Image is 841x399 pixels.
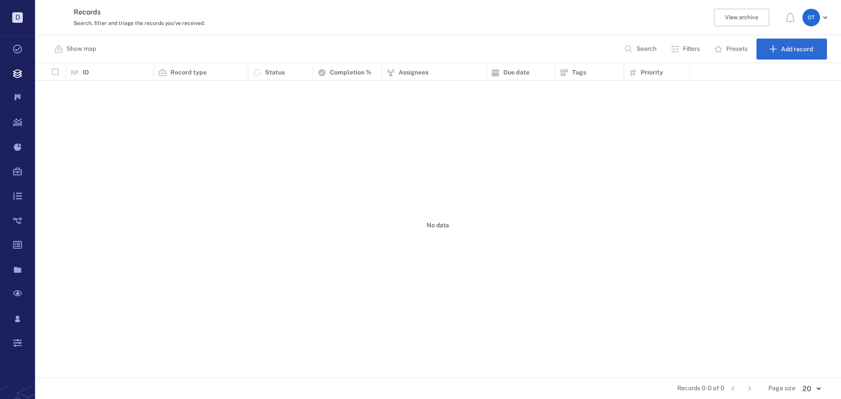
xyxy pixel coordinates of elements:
[49,39,103,60] button: Show map
[802,9,830,26] button: OT
[768,384,795,393] span: Page size
[665,39,707,60] button: Filters
[35,81,841,371] div: No data
[677,384,724,393] span: Records 0-0 of 0
[67,45,96,53] p: Show map
[714,9,769,26] button: View archive
[724,381,758,395] nav: pagination navigation
[619,39,664,60] button: Search
[636,45,657,53] p: Search
[503,68,530,77] p: Due date
[170,68,207,77] p: Record type
[572,68,586,77] p: Tags
[330,68,371,77] p: Completion %
[726,45,748,53] p: Presets
[74,20,205,26] span: Search, filter and triage the records you've received.
[83,68,89,77] p: ID
[756,39,827,60] button: Add record
[709,39,755,60] button: Presets
[265,68,285,77] p: Status
[802,9,820,26] div: O T
[641,68,663,77] p: Priority
[399,68,428,77] p: Assignees
[795,384,827,394] div: 20
[12,12,23,23] p: D
[683,45,700,53] p: Filters
[74,7,573,18] h3: Records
